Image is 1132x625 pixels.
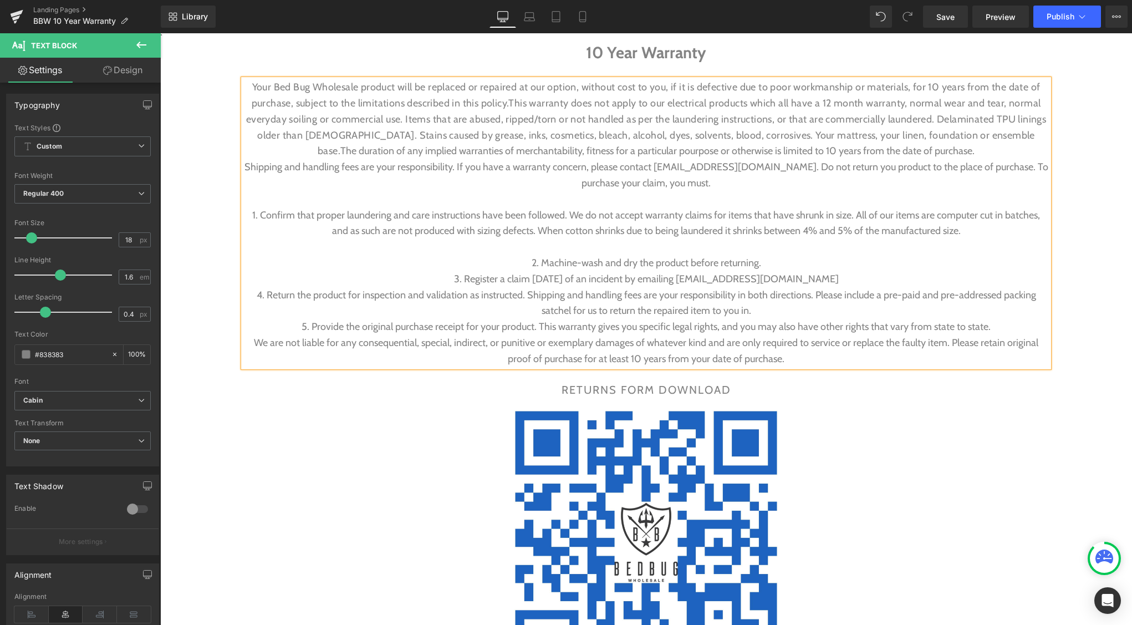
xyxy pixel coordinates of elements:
[94,303,878,332] span: We are not liable for any consequential, special, indirect, or punitive or exemplary damages of w...
[1033,6,1101,28] button: Publish
[96,256,876,284] span: 4. Return the product for inspection and validation as instructed. Shipping and handling fees are...
[516,6,543,28] a: Laptop
[23,396,43,405] i: Cabin
[182,12,208,22] span: Library
[124,345,150,364] div: %
[14,219,151,227] div: Font Size
[14,564,52,580] div: Alignment
[14,94,60,110] div: Typography
[14,504,116,516] div: Enable
[84,128,888,156] span: Shipping and handling fees are your responsibility. If you have a warranty concern, please contac...
[141,287,830,299] span: 5. Provide the original purchase receipt for your product. This warranty gives you specific legal...
[1094,587,1121,614] div: Open Intercom Messenger
[33,17,116,26] span: BBW 10 Year Warranty
[936,11,955,23] span: Save
[294,240,679,252] span: 3. Register a claim [DATE] of an incident by emailing [EMAIL_ADDRESS][DOMAIN_NAME]
[7,529,159,555] button: More settings
[1047,12,1074,21] span: Publish
[14,293,151,301] div: Letter Spacing
[543,6,569,28] a: Tablet
[14,331,151,338] div: Text Color
[489,6,516,28] a: Desktop
[86,64,886,124] span: This warranty does not apply to our electrical products which all have a 12 month warranty, norma...
[569,6,596,28] a: Mobile
[92,176,880,204] span: 1. Confirm that proper laundering and care instructions have been followed. We do not accept warr...
[37,142,62,151] b: Custom
[14,256,151,264] div: Line Height
[1105,6,1128,28] button: More
[896,6,919,28] button: Redo
[371,223,601,236] span: 2. Machine-wash and dry the product before returning.
[14,123,151,132] div: Text Styles
[140,311,149,318] span: px
[140,236,149,243] span: px
[23,189,64,197] b: Regular 400
[426,9,546,29] b: 10 Year Warranty
[972,6,1029,28] a: Preview
[31,41,77,50] span: Text Block
[14,593,151,601] div: Alignment
[14,419,151,427] div: Text Transform
[83,58,163,83] a: Design
[33,6,161,14] a: Landing Pages
[35,348,106,360] input: Color
[870,6,892,28] button: Undo
[14,378,151,385] div: Font
[986,11,1016,23] span: Preview
[14,475,63,491] div: Text Shadow
[83,46,889,126] p: Your Bed Bug Wholesale product will be replaced or repaired at our option, without cost to you, i...
[161,6,216,28] a: New Library
[140,273,149,281] span: em
[59,537,103,547] p: More settings
[14,172,151,180] div: Font Weight
[180,111,814,124] span: The duration of any implied warranties of merchantability, fitness for a particular pourpose or o...
[23,436,40,445] b: None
